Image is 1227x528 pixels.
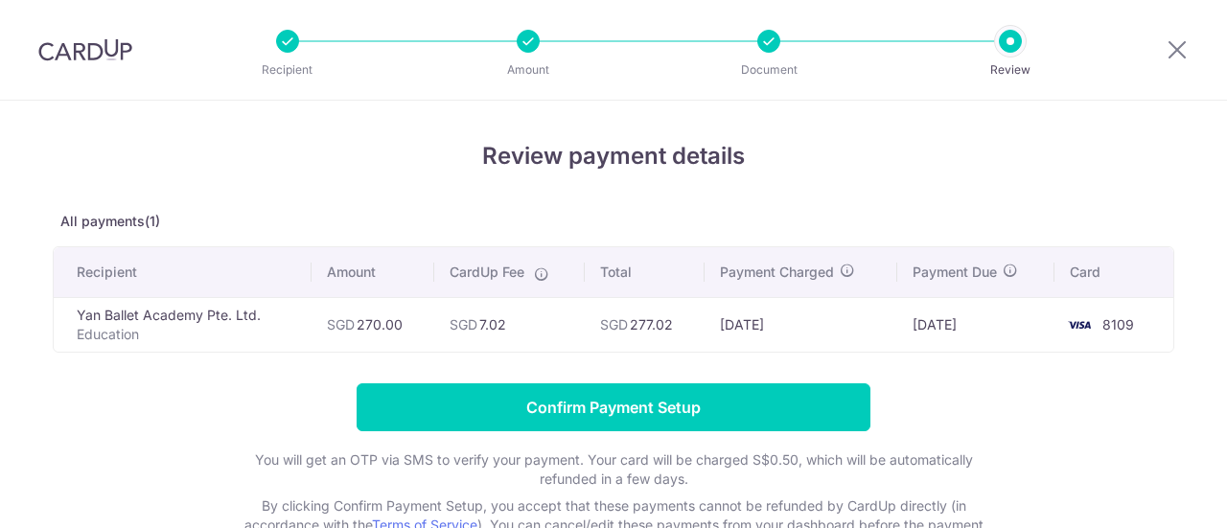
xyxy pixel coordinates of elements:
img: CardUp [38,38,132,61]
th: Total [585,247,705,297]
span: Payment Charged [720,263,834,282]
th: Recipient [54,247,312,297]
p: Recipient [217,60,359,80]
input: Confirm Payment Setup [357,383,870,431]
p: You will get an OTP via SMS to verify your payment. Your card will be charged S$0.50, which will ... [230,450,997,489]
iframe: Opens a widget where you can find more information [1104,471,1208,518]
span: 8109 [1102,316,1134,333]
p: Review [939,60,1081,80]
span: Payment Due [913,263,997,282]
span: SGD [327,316,355,333]
th: Amount [312,247,434,297]
span: SGD [450,316,477,333]
p: Education [77,325,296,344]
td: 277.02 [585,297,705,352]
p: Document [698,60,840,80]
h4: Review payment details [53,139,1174,173]
td: 270.00 [312,297,434,352]
td: Yan Ballet Academy Pte. Ltd. [54,297,312,352]
td: 7.02 [434,297,585,352]
span: CardUp Fee [450,263,524,282]
span: SGD [600,316,628,333]
td: [DATE] [897,297,1054,352]
p: All payments(1) [53,212,1174,231]
p: Amount [457,60,599,80]
th: Card [1054,247,1173,297]
td: [DATE] [705,297,896,352]
img: <span class="translation_missing" title="translation missing: en.account_steps.new_confirm_form.b... [1060,313,1099,336]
